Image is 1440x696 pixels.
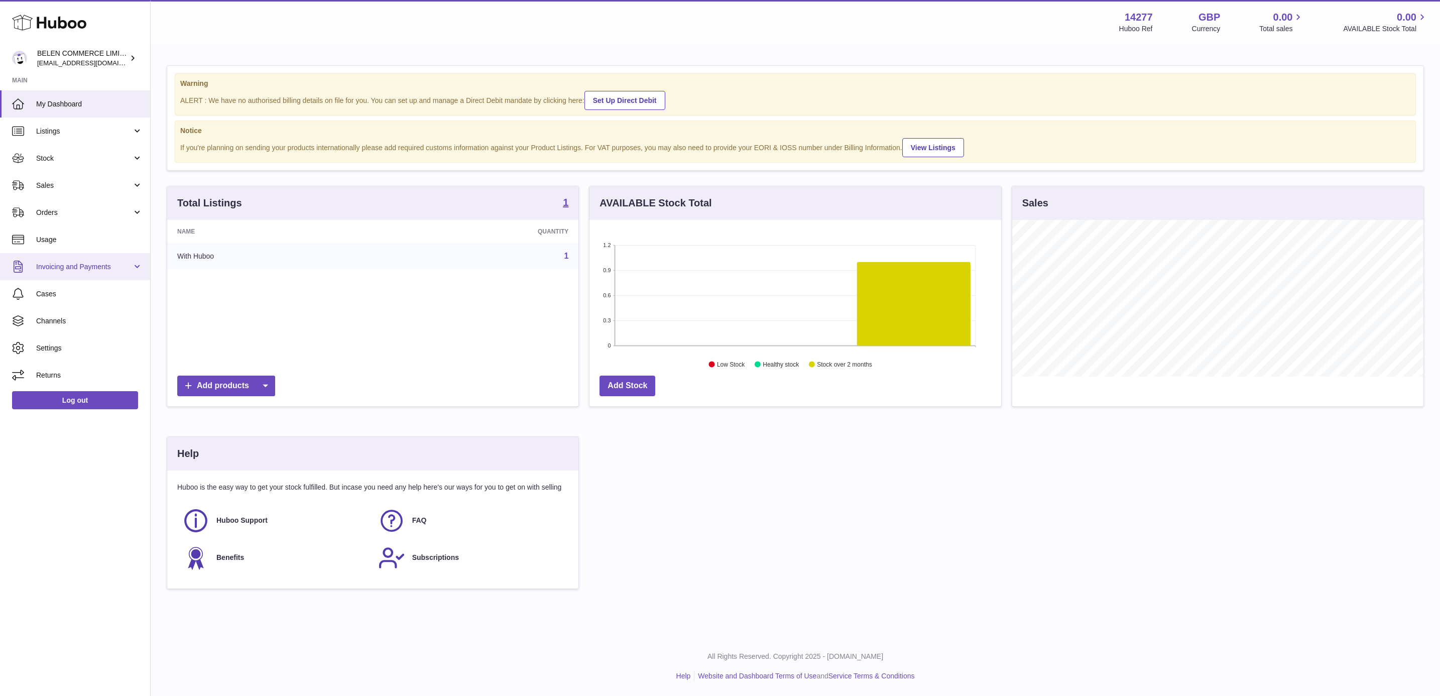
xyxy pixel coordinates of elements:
[604,317,611,323] text: 0.3
[36,316,143,326] span: Channels
[902,138,964,157] a: View Listings
[12,391,138,409] a: Log out
[216,516,268,525] span: Huboo Support
[378,507,564,534] a: FAQ
[563,197,568,207] strong: 1
[698,672,816,680] a: Website and Dashboard Terms of Use
[1022,196,1048,210] h3: Sales
[36,371,143,380] span: Returns
[563,197,568,209] a: 1
[717,361,745,368] text: Low Stock
[1125,11,1153,24] strong: 14277
[384,220,578,243] th: Quantity
[599,196,711,210] h3: AVAILABLE Stock Total
[180,137,1410,157] div: If you're planning on sending your products internationally please add required customs informati...
[12,51,27,66] img: internalAdmin-14277@internal.huboo.com
[412,516,427,525] span: FAQ
[216,553,244,562] span: Benefits
[1343,24,1428,34] span: AVAILABLE Stock Total
[159,652,1432,661] p: All Rights Reserved. Copyright 2025 - [DOMAIN_NAME]
[608,342,611,349] text: 0
[36,208,132,217] span: Orders
[604,267,611,273] text: 0.9
[167,220,384,243] th: Name
[180,79,1410,88] strong: Warning
[1192,24,1221,34] div: Currency
[36,343,143,353] span: Settings
[182,544,368,571] a: Benefits
[564,252,568,260] a: 1
[36,181,132,190] span: Sales
[604,292,611,298] text: 0.6
[177,196,242,210] h3: Total Listings
[1397,11,1416,24] span: 0.00
[599,376,655,396] a: Add Stock
[828,672,915,680] a: Service Terms & Conditions
[177,376,275,396] a: Add products
[177,483,568,492] p: Huboo is the easy way to get your stock fulfilled. But incase you need any help here's our ways f...
[1119,24,1153,34] div: Huboo Ref
[177,447,199,460] h3: Help
[1273,11,1293,24] span: 0.00
[180,89,1410,110] div: ALERT : We have no authorised billing details on file for you. You can set up and manage a Direct...
[676,672,691,680] a: Help
[1198,11,1220,24] strong: GBP
[604,242,611,248] text: 1.2
[1343,11,1428,34] a: 0.00 AVAILABLE Stock Total
[36,154,132,163] span: Stock
[37,49,128,68] div: BELEN COMMERCE LIMITED
[36,235,143,245] span: Usage
[378,544,564,571] a: Subscriptions
[180,126,1410,136] strong: Notice
[412,553,459,562] span: Subscriptions
[1259,11,1304,34] a: 0.00 Total sales
[182,507,368,534] a: Huboo Support
[36,99,143,109] span: My Dashboard
[167,243,384,269] td: With Huboo
[817,361,872,368] text: Stock over 2 months
[763,361,800,368] text: Healthy stock
[1259,24,1304,34] span: Total sales
[36,127,132,136] span: Listings
[584,91,665,110] a: Set Up Direct Debit
[694,671,914,681] li: and
[36,262,132,272] span: Invoicing and Payments
[36,289,143,299] span: Cases
[37,59,148,67] span: [EMAIL_ADDRESS][DOMAIN_NAME]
